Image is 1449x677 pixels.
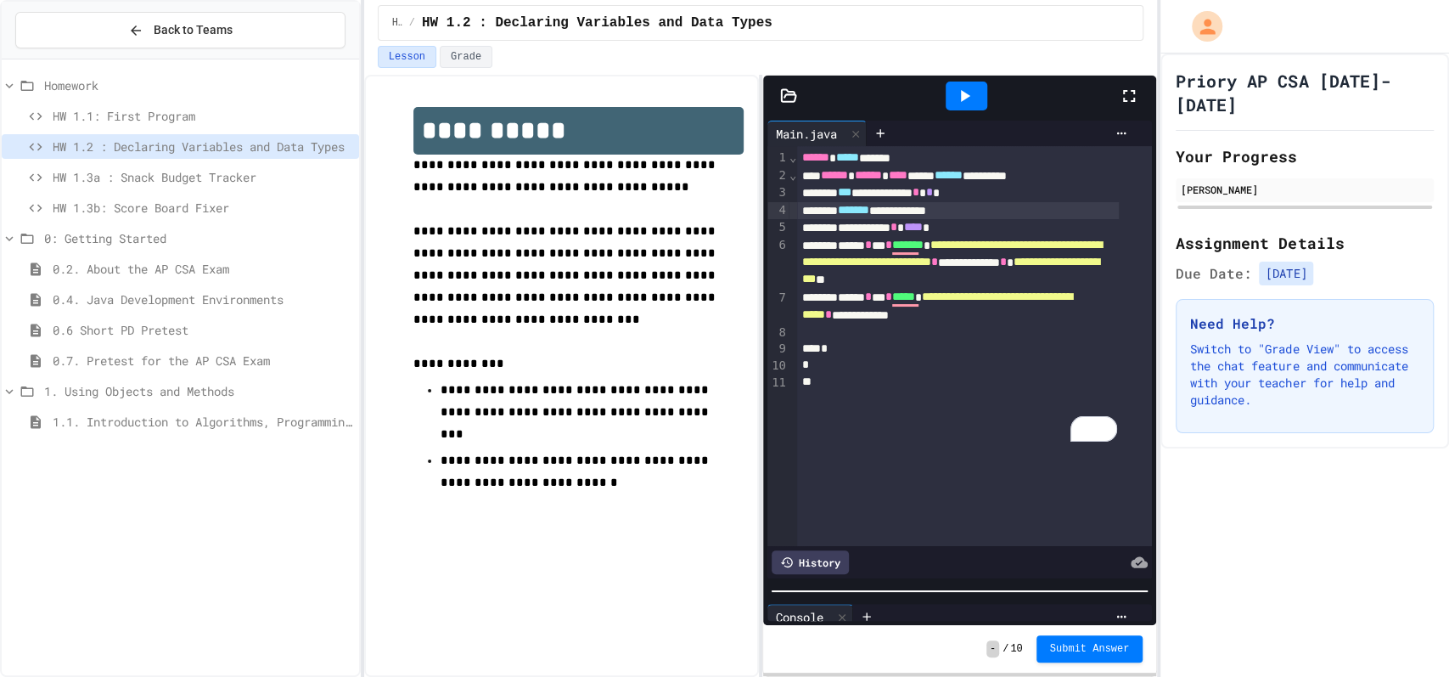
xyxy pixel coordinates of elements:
span: 0.7. Pretest for the AP CSA Exam [53,352,352,370]
span: HW 1.3a : Snack Budget Tracker [53,168,352,186]
p: Switch to "Grade View" to access the chat feature and communicate with your teacher for help and ... [1190,341,1419,409]
span: HW 1.3b: Score Board Fixer [53,199,352,217]
button: Grade [440,46,492,68]
span: HW 1.2 : Declaring Variables and Data Types [422,13,772,33]
span: Homework [392,16,402,30]
button: Submit Answer [1036,635,1143,663]
h2: Your Progress [1176,144,1434,168]
span: / [1003,642,1008,656]
span: 0: Getting Started [44,229,352,247]
button: Back to Teams [15,12,345,48]
span: 10 [1010,642,1022,656]
span: HW 1.1: First Program [53,107,352,125]
button: Lesson [378,46,436,68]
h2: Assignment Details [1176,231,1434,255]
span: 0.2. About the AP CSA Exam [53,260,352,278]
span: / [409,16,415,30]
span: Homework [44,76,352,94]
h3: Need Help? [1190,313,1419,334]
span: Submit Answer [1050,642,1130,656]
span: [DATE] [1259,262,1313,285]
span: 0.4. Java Development Environments [53,291,352,308]
span: 1.1. Introduction to Algorithms, Programming, and Compilers [53,413,352,431]
span: HW 1.2 : Declaring Variables and Data Types [53,138,352,155]
h1: Priory AP CSA [DATE]-[DATE] [1176,69,1434,116]
div: My Account [1174,7,1227,46]
span: Back to Teams [154,21,233,39]
span: 1. Using Objects and Methods [44,382,352,400]
div: [PERSON_NAME] [1181,182,1429,197]
span: - [986,640,999,657]
span: 0.6 Short PD Pretest [53,321,352,339]
span: Due Date: [1176,263,1252,284]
